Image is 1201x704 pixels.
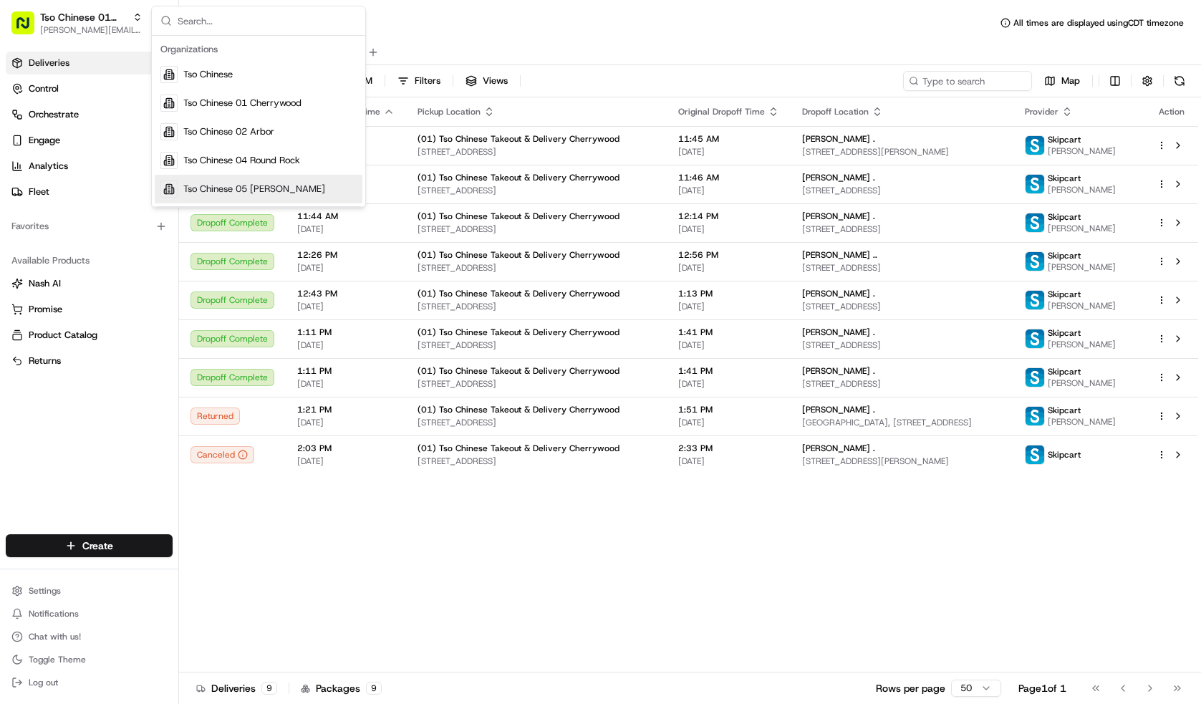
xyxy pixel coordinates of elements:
span: Skipcart [1048,449,1081,461]
input: Search... [178,6,357,35]
span: (01) Tso Chinese Takeout & Delivery Cherrywood [418,288,619,299]
div: Organizations [155,39,362,60]
span: 11:44 AM [297,211,395,222]
button: Toggle Theme [6,650,173,670]
span: [STREET_ADDRESS][PERSON_NAME] [802,146,1002,158]
span: [PERSON_NAME] [1048,339,1116,350]
div: Suggestions [152,36,365,207]
span: [STREET_ADDRESS] [802,301,1002,312]
button: Fleet [6,180,173,203]
span: [DATE] [678,262,779,274]
button: Settings [6,581,173,601]
img: profile_skipcart_partner.png [1026,329,1044,348]
div: Page 1 of 1 [1018,681,1066,695]
button: Chat with us! [6,627,173,647]
span: Skipcart [1048,327,1081,339]
span: [STREET_ADDRESS] [418,455,655,467]
span: Tso Chinese 02 Arbor [183,125,274,138]
button: Create [6,534,173,557]
span: [DATE] [678,223,779,235]
button: Refresh [1169,71,1190,91]
span: [STREET_ADDRESS] [802,223,1002,235]
span: Promise [29,303,62,316]
button: Nash AI [6,272,173,295]
span: Skipcart [1048,173,1081,184]
img: profile_skipcart_partner.png [1026,291,1044,309]
span: [STREET_ADDRESS] [418,146,655,158]
div: 📗 [14,209,26,221]
button: Control [6,77,173,100]
span: Notifications [29,608,79,619]
span: [PERSON_NAME] . [802,327,875,338]
span: Nash AI [29,277,61,290]
span: Map [1061,74,1080,87]
div: 💻 [121,209,132,221]
span: [PERSON_NAME] [1048,377,1116,389]
span: (01) Tso Chinese Takeout & Delivery Cherrywood [418,443,619,454]
span: [STREET_ADDRESS] [418,417,655,428]
span: Product Catalog [29,329,97,342]
span: Orchestrate [29,108,79,121]
span: [STREET_ADDRESS] [418,378,655,390]
div: Action [1157,106,1187,117]
span: [PERSON_NAME] . [802,133,875,145]
span: [STREET_ADDRESS] [418,185,655,196]
span: Pickup Location [418,106,481,117]
span: 12:43 PM [297,288,395,299]
span: Create [82,539,113,553]
span: [DATE] [297,455,395,467]
span: 11:45 AM [678,133,779,145]
button: Start new chat [243,141,261,158]
img: profile_skipcart_partner.png [1026,175,1044,193]
span: 12:14 PM [678,211,779,222]
span: [STREET_ADDRESS] [802,339,1002,351]
span: Tso Chinese 01 Cherrywood [183,97,302,110]
span: Skipcart [1048,211,1081,223]
span: (01) Tso Chinese Takeout & Delivery Cherrywood [418,327,619,338]
span: (01) Tso Chinese Takeout & Delivery Cherrywood [418,365,619,377]
span: Fleet [29,185,49,198]
p: Welcome 👋 [14,57,261,80]
button: Engage [6,129,173,152]
span: [PERSON_NAME] . [802,365,875,377]
a: Analytics [6,155,173,178]
span: Analytics [29,160,68,173]
span: Control [29,82,59,95]
input: Got a question? Start typing here... [37,92,258,107]
div: Favorites [6,215,173,238]
a: Returns [11,355,167,367]
span: Tso Chinese [183,68,233,81]
button: Log out [6,672,173,693]
img: Nash [14,14,43,43]
img: profile_skipcart_partner.png [1026,213,1044,232]
span: Deliveries [29,57,69,69]
span: Engage [29,134,60,147]
span: [DATE] [297,417,395,428]
span: [PERSON_NAME] [1048,223,1116,234]
a: Deliveries [6,52,173,74]
img: profile_skipcart_partner.png [1026,136,1044,155]
span: (01) Tso Chinese Takeout & Delivery Cherrywood [418,133,619,145]
span: Tso Chinese 01 Cherrywood [40,10,127,24]
span: [PERSON_NAME] . [802,404,875,415]
div: Deliveries [196,681,277,695]
input: Type to search [903,71,1032,91]
span: Settings [29,585,61,597]
span: [PERSON_NAME][EMAIL_ADDRESS][DOMAIN_NAME] [40,24,143,36]
span: (01) Tso Chinese Takeout & Delivery Cherrywood [418,249,619,261]
span: Original Dropoff Time [678,106,765,117]
div: Packages [301,681,382,695]
span: Log out [29,677,58,688]
span: 1:11 PM [297,327,395,338]
span: [DATE] [678,455,779,467]
span: 1:41 PM [678,327,779,338]
img: profile_skipcart_partner.png [1026,407,1044,425]
button: Product Catalog [6,324,173,347]
span: [STREET_ADDRESS] [802,378,1002,390]
span: (01) Tso Chinese Takeout & Delivery Cherrywood [418,211,619,222]
span: Filters [415,74,440,87]
span: [DATE] [678,146,779,158]
a: Powered byPylon [101,242,173,254]
div: Canceled [190,446,254,463]
button: Notifications [6,604,173,624]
